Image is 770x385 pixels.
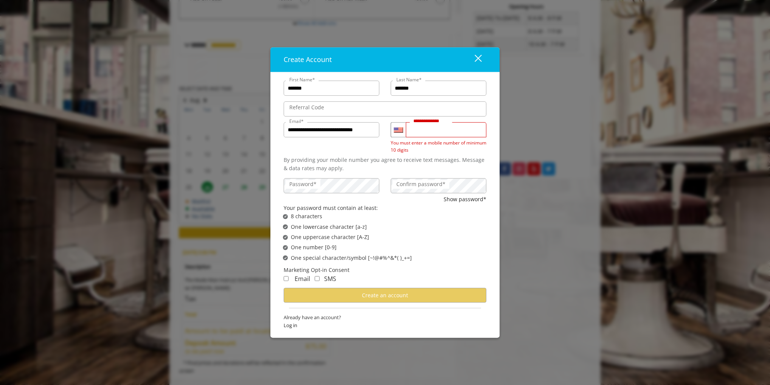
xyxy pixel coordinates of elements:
[393,180,449,188] label: Confirm password*
[315,276,320,281] input: Receive Marketing SMS
[284,321,486,329] span: Log in
[291,233,369,241] span: One uppercase character [A-Z]
[466,54,481,65] div: close dialog
[284,213,287,219] span: ✔
[284,122,379,137] input: Email
[284,245,287,251] span: ✔
[284,288,486,303] button: Create an account
[284,156,486,173] div: By providing your mobile number you agree to receive text messages. Message & data rates may apply.
[286,103,328,112] label: Referral Code
[284,55,332,64] span: Create Account
[461,52,486,67] button: close dialog
[362,292,408,299] span: Create an account
[444,195,486,203] button: Show password*
[286,180,320,188] label: Password*
[284,81,379,96] input: FirstName
[291,254,412,262] span: One special character/symbol [~!@#%^&*( )_+=]
[286,118,307,125] label: Email*
[295,275,310,283] span: Email
[393,76,425,83] label: Last Name*
[284,178,379,193] input: Password
[324,275,336,283] span: SMS
[391,178,486,193] input: ConfirmPassword
[284,204,486,212] div: Your password must contain at least:
[391,122,406,137] div: Country
[284,314,486,321] span: Already have an account?
[284,255,287,261] span: ✔
[284,266,486,274] div: Marketing Opt-in Consent
[291,243,337,251] span: One number [0-9]
[291,212,322,220] span: 8 characters
[391,139,486,154] div: You must enter a mobile number of minimum 10 digits
[284,224,287,230] span: ✔
[284,276,289,281] input: Receive Marketing Email
[284,101,486,116] input: ReferralCode
[284,234,287,240] span: ✔
[286,76,319,83] label: First Name*
[391,81,486,96] input: Lastname
[291,223,367,231] span: One lowercase character [a-z]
